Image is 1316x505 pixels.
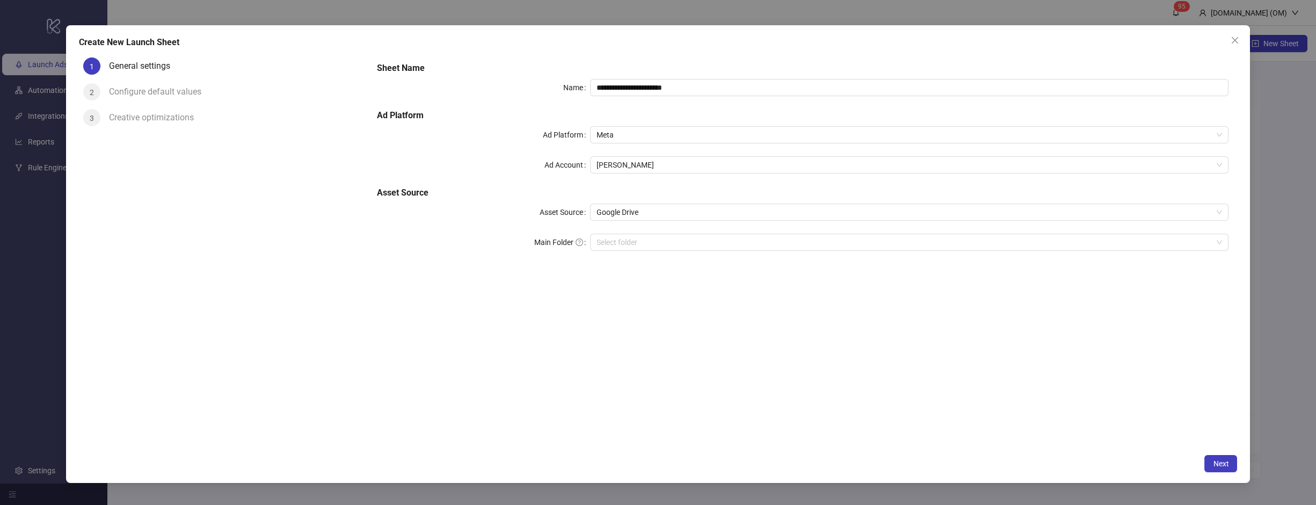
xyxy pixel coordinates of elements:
[576,239,583,246] span: question-circle
[377,186,1228,199] h5: Asset Source
[377,62,1228,75] h5: Sheet Name
[1204,455,1237,472] button: Next
[1226,32,1244,49] button: Close
[563,79,590,96] label: Name
[534,234,590,251] label: Main Folder
[377,109,1228,122] h5: Ad Platform
[79,36,1238,49] div: Create New Launch Sheet
[109,57,179,75] div: General settings
[543,126,590,143] label: Ad Platform
[109,83,210,100] div: Configure default values
[90,88,94,97] span: 2
[90,114,94,122] span: 3
[90,62,94,71] span: 1
[597,127,1223,143] span: Meta
[597,157,1223,173] span: Omar Masoud
[109,109,202,126] div: Creative optimizations
[540,204,590,221] label: Asset Source
[544,156,590,174] label: Ad Account
[1231,36,1239,45] span: close
[1213,459,1228,468] span: Next
[597,204,1223,220] span: Google Drive
[590,79,1229,96] input: Name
